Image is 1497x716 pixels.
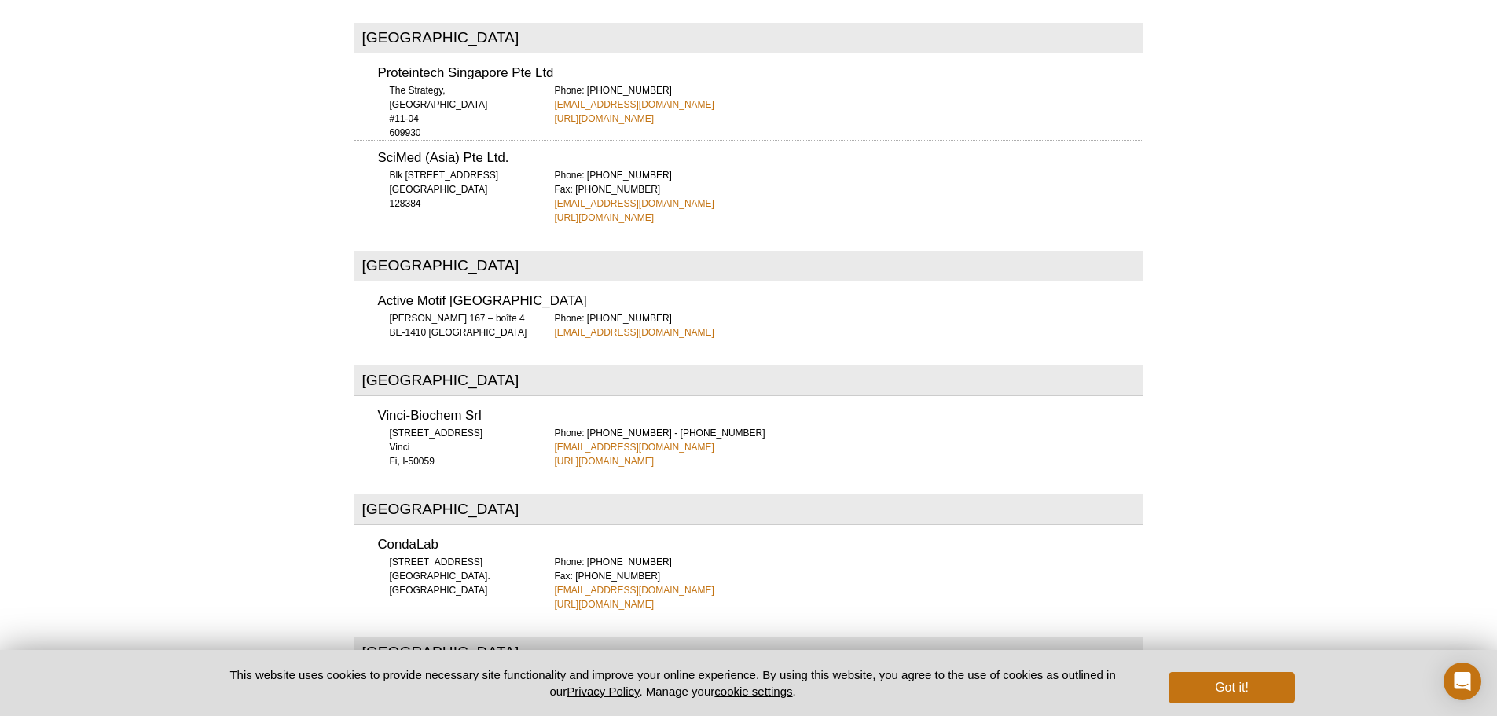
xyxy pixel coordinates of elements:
h3: Active Motif [GEOGRAPHIC_DATA] [378,295,1143,308]
h3: CondaLab [378,538,1143,552]
h2: [GEOGRAPHIC_DATA] [354,23,1143,53]
h2: [GEOGRAPHIC_DATA] [354,494,1143,525]
a: [URL][DOMAIN_NAME] [555,112,655,126]
h3: Vinci-Biochem Srl [378,409,1143,423]
a: [EMAIL_ADDRESS][DOMAIN_NAME] [555,325,714,340]
a: [EMAIL_ADDRESS][DOMAIN_NAME] [555,97,714,112]
a: Privacy Policy [567,685,639,698]
div: Phone: [PHONE_NUMBER] - [PHONE_NUMBER] [555,426,1143,468]
a: [EMAIL_ADDRESS][DOMAIN_NAME] [555,440,714,454]
p: This website uses cookies to provide necessary site functionality and improve your online experie... [203,666,1143,699]
h2: [GEOGRAPHIC_DATA] [354,637,1143,668]
button: Got it! [1169,672,1294,703]
a: [EMAIL_ADDRESS][DOMAIN_NAME] [555,583,714,597]
button: cookie settings [714,685,792,698]
div: Phone: [PHONE_NUMBER] [555,311,1143,340]
div: Open Intercom Messenger [1444,663,1481,700]
h3: SciMed (Asia) Pte Ltd. [378,152,1143,165]
a: [URL][DOMAIN_NAME] [555,211,655,225]
h2: [GEOGRAPHIC_DATA] [354,365,1143,396]
div: The Strategy, [GEOGRAPHIC_DATA] #11-04 609930 [378,83,535,140]
div: Phone: [PHONE_NUMBER] Fax: [PHONE_NUMBER] [555,555,1143,611]
div: [STREET_ADDRESS] Vinci Fi, I-50059 [378,426,535,468]
div: [PERSON_NAME] 167 – boîte 4 BE-1410 [GEOGRAPHIC_DATA] [378,311,535,340]
div: Phone: [PHONE_NUMBER] Fax: [PHONE_NUMBER] [555,168,1143,225]
a: [EMAIL_ADDRESS][DOMAIN_NAME] [555,196,714,211]
h3: Proteintech Singapore Pte Ltd [378,67,1143,80]
h2: [GEOGRAPHIC_DATA] [354,251,1143,281]
div: Blk [STREET_ADDRESS] [GEOGRAPHIC_DATA] 128384 [378,168,535,211]
div: Phone: [PHONE_NUMBER] [555,83,1143,126]
div: [STREET_ADDRESS] [GEOGRAPHIC_DATA]. [GEOGRAPHIC_DATA] [378,555,535,597]
a: [URL][DOMAIN_NAME] [555,597,655,611]
a: [URL][DOMAIN_NAME] [555,454,655,468]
